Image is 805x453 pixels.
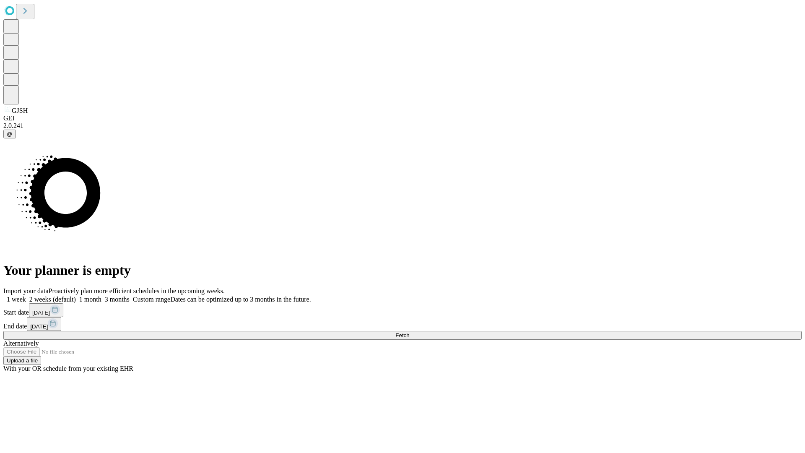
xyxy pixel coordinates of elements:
button: [DATE] [29,303,63,317]
div: 2.0.241 [3,122,802,130]
button: Upload a file [3,356,41,365]
span: [DATE] [32,310,50,316]
div: Start date [3,303,802,317]
button: @ [3,130,16,138]
span: 2 weeks (default) [29,296,76,303]
span: Proactively plan more efficient schedules in the upcoming weeks. [49,287,225,294]
span: GJSH [12,107,28,114]
span: Fetch [395,332,409,338]
button: Fetch [3,331,802,340]
span: Alternatively [3,340,39,347]
span: 1 week [7,296,26,303]
span: Custom range [133,296,170,303]
span: 1 month [79,296,101,303]
span: With your OR schedule from your existing EHR [3,365,133,372]
button: [DATE] [27,317,61,331]
span: 3 months [105,296,130,303]
span: Dates can be optimized up to 3 months in the future. [170,296,311,303]
h1: Your planner is empty [3,263,802,278]
span: [DATE] [30,323,48,330]
span: Import your data [3,287,49,294]
div: GEI [3,115,802,122]
div: End date [3,317,802,331]
span: @ [7,131,13,137]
